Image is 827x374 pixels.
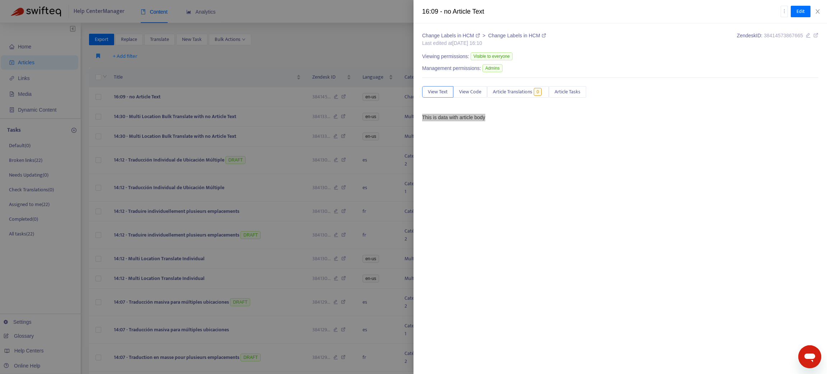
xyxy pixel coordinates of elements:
span: Admins [482,64,503,72]
a: Change Labels in HCM [488,33,546,38]
span: close [815,9,821,14]
span: Edit [796,8,805,15]
span: Management permissions: [422,65,481,72]
button: Article Translations0 [487,86,549,98]
span: This is data with article body [422,114,485,120]
div: Zendesk ID: [737,32,818,47]
div: 16:09 - no Article Text [422,7,781,17]
button: Edit [791,6,810,17]
span: Viewing permissions: [422,53,469,60]
a: Change Labels in HCM [422,33,481,38]
span: Visible to everyone [471,52,513,60]
button: Close [813,8,823,15]
span: View Text [428,88,448,96]
div: > [422,32,546,39]
span: 38414573867665 [764,33,803,38]
button: more [781,6,788,17]
button: View Text [422,86,453,98]
iframe: Button to launch messaging window [798,345,821,368]
span: 0 [534,88,542,96]
button: View Code [453,86,487,98]
span: more [782,9,787,14]
button: Article Tasks [549,86,586,98]
span: View Code [459,88,481,96]
div: Last edited at [DATE] 16:10 [422,39,546,47]
span: Article Translations [493,88,532,96]
span: Article Tasks [555,88,580,96]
